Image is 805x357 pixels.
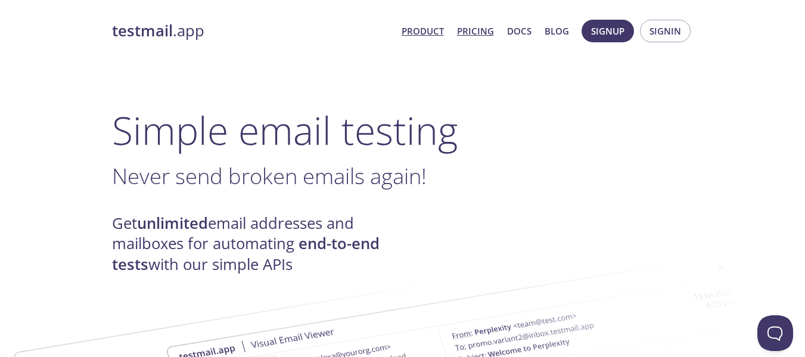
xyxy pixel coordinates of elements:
span: Signin [649,23,681,39]
a: Pricing [457,23,494,39]
strong: end-to-end tests [112,233,380,274]
h4: Get email addresses and mailboxes for automating with our simple APIs [112,213,403,275]
a: Product [402,23,444,39]
button: Signin [640,20,691,42]
span: Signup [591,23,624,39]
button: Signup [582,20,634,42]
strong: unlimited [137,213,208,234]
a: Blog [545,23,569,39]
h1: Simple email testing [112,107,694,153]
a: testmail.app [112,21,392,41]
span: Never send broken emails again! [112,161,427,191]
iframe: Help Scout Beacon - Open [757,315,793,351]
a: Docs [507,23,532,39]
strong: testmail [112,20,173,41]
